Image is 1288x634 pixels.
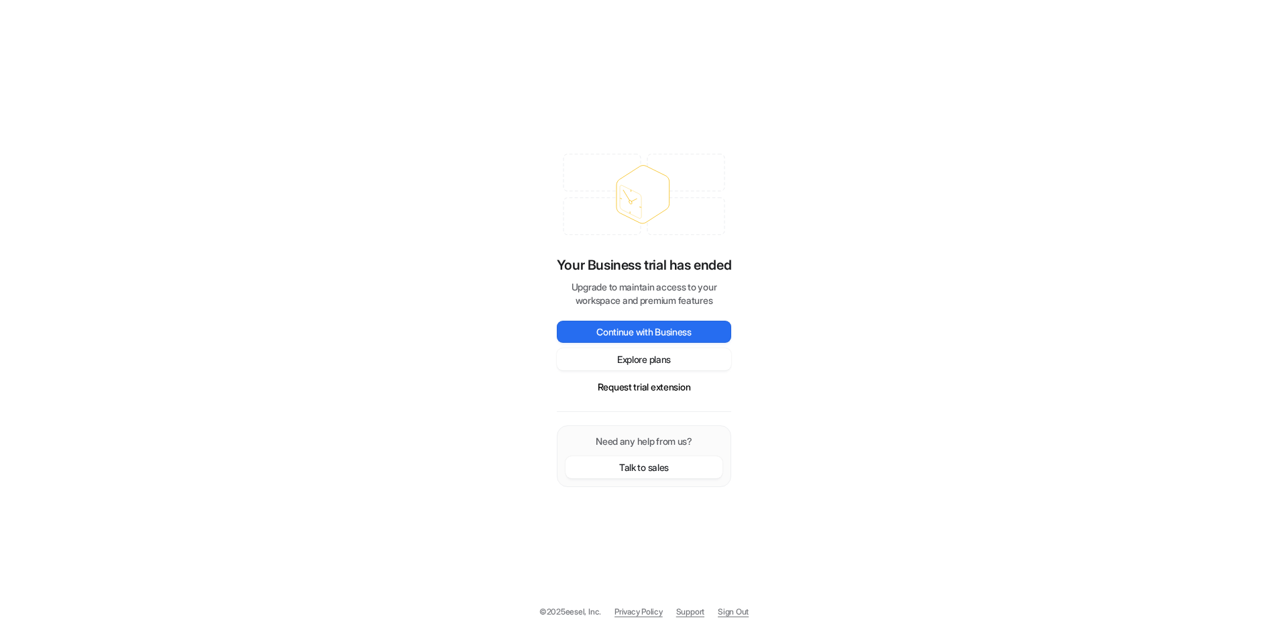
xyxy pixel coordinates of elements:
p: Your Business trial has ended [557,255,731,275]
p: © 2025 eesel, Inc. [539,606,601,618]
button: Request trial extension [557,376,731,398]
span: Support [676,606,704,618]
p: Need any help from us? [566,434,722,448]
button: Continue with Business [557,321,731,343]
button: Explore plans [557,348,731,370]
p: Upgrade to maintain access to your workspace and premium features [557,280,731,307]
a: Privacy Policy [614,606,663,618]
a: Sign Out [718,606,749,618]
button: Talk to sales [566,456,722,478]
